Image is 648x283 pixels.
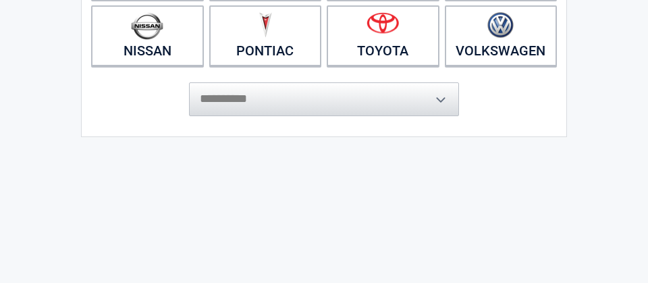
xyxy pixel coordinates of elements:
[487,12,514,38] img: volkswagen
[327,5,439,66] a: Toyota
[131,12,163,40] img: nissan
[367,12,399,34] img: toyota
[91,5,204,66] a: Nissan
[259,12,272,38] img: pontiac
[445,5,558,66] a: Volkswagen
[209,5,322,66] a: Pontiac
